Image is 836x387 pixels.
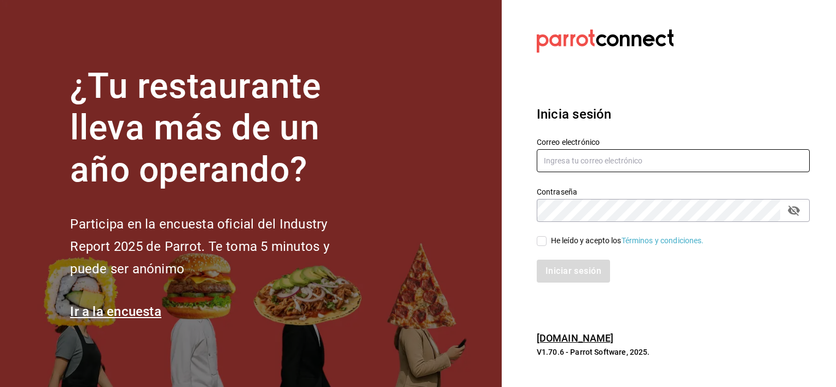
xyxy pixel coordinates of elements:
[537,138,810,145] label: Correo electrónico
[70,304,161,319] a: Ir a la encuesta
[537,347,810,357] p: V1.70.6 - Parrot Software, 2025.
[70,213,365,280] h2: Participa en la encuesta oficial del Industry Report 2025 de Parrot. Te toma 5 minutos y puede se...
[537,104,810,124] h3: Inicia sesión
[551,235,704,247] div: He leído y acepto los
[537,187,810,195] label: Contraseña
[622,236,704,245] a: Términos y condiciones.
[537,149,810,172] input: Ingresa tu correo electrónico
[70,66,365,191] h1: ¿Tu restaurante lleva más de un año operando?
[785,201,803,220] button: passwordField
[537,332,614,344] a: [DOMAIN_NAME]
